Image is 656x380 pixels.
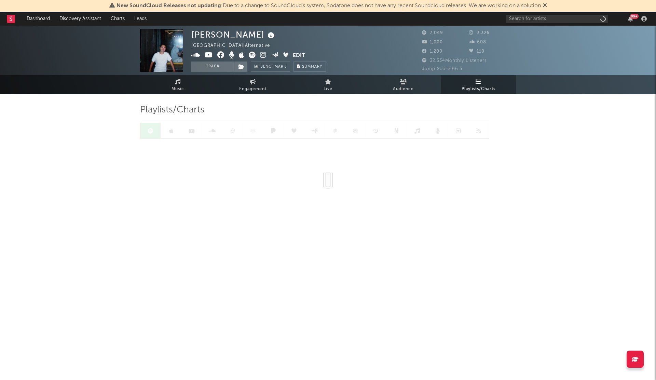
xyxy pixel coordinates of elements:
a: Music [140,75,215,94]
span: 608 [469,40,486,44]
a: Discovery Assistant [55,12,106,26]
span: Dismiss [543,3,547,9]
span: Music [172,85,184,93]
a: Engagement [215,75,290,94]
a: Leads [129,12,151,26]
button: Track [191,62,234,72]
button: Summary [293,62,326,72]
span: 1,200 [422,49,442,54]
a: Charts [106,12,129,26]
div: [PERSON_NAME] [191,29,276,40]
button: 99+ [628,16,633,22]
span: Summary [302,65,322,69]
a: Dashboard [22,12,55,26]
span: Audience [393,85,414,93]
span: : Due to a change to SoundCloud's system, Sodatone does not have any recent Soundcloud releases. ... [117,3,541,9]
span: Playlists/Charts [140,106,204,114]
span: Benchmark [260,63,286,71]
a: Audience [366,75,441,94]
span: Engagement [239,85,266,93]
button: Edit [293,52,305,60]
span: New SoundCloud Releases not updating [117,3,221,9]
a: Benchmark [251,62,290,72]
input: Search for artists [506,15,608,23]
span: 7,049 [422,31,443,35]
div: 99 + [630,14,639,19]
span: 110 [469,49,484,54]
a: Playlists/Charts [441,75,516,94]
span: Live [324,85,332,93]
span: 32,534 Monthly Listeners [422,58,487,63]
span: 3,326 [469,31,490,35]
span: 1,000 [422,40,443,44]
span: Jump Score: 66.5 [422,67,462,71]
div: [GEOGRAPHIC_DATA] | Alternative [191,42,278,50]
span: Playlists/Charts [462,85,495,93]
a: Live [290,75,366,94]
